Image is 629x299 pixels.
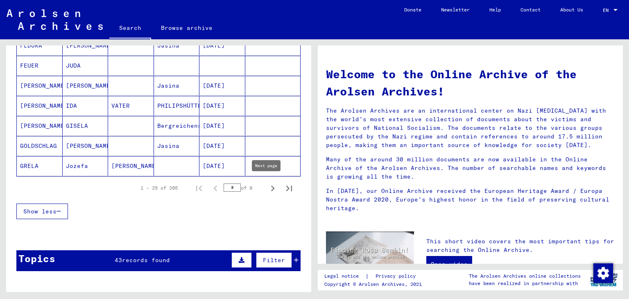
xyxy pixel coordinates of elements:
[154,136,200,156] mat-cell: Jasina
[426,256,472,272] a: Open video
[18,251,55,266] div: Topics
[63,36,109,55] mat-cell: [PERSON_NAME]
[256,252,292,268] button: Filter
[199,76,245,95] mat-cell: [DATE]
[603,7,612,13] span: EN
[63,76,109,95] mat-cell: [PERSON_NAME]
[151,18,222,38] a: Browse archive
[369,272,425,281] a: Privacy policy
[326,155,615,181] p: Many of the around 30 million documents are now available in the Online Archive of the Arolsen Ar...
[469,272,581,280] p: The Arolsen Archives online collections
[199,136,245,156] mat-cell: [DATE]
[17,36,63,55] mat-cell: FEDURA
[7,9,103,30] img: Arolsen_neg.svg
[17,136,63,156] mat-cell: GOLDSCHLAG
[17,96,63,116] mat-cell: [PERSON_NAME]
[263,256,285,264] span: Filter
[154,116,200,136] mat-cell: Bergreichenstein
[199,36,245,55] mat-cell: [DATE]
[191,180,207,196] button: First page
[324,272,425,281] div: |
[154,96,200,116] mat-cell: PHILIPSHÜTTE
[469,280,581,287] p: have been realized in partnership with
[326,187,615,213] p: In [DATE], our Online Archive received the European Heritage Award / Europa Nostra Award 2020, Eu...
[63,136,109,156] mat-cell: [PERSON_NAME]
[224,184,265,192] div: of 9
[63,156,109,176] mat-cell: Jozefa
[265,180,281,196] button: Next page
[154,76,200,95] mat-cell: Jasina
[326,106,615,149] p: The Arolsen Archives are an international center on Nazi [MEDICAL_DATA] with the world’s most ext...
[140,184,178,192] div: 1 – 25 of 205
[63,116,109,136] mat-cell: GISELA
[593,263,613,283] img: Change consent
[199,116,245,136] mat-cell: [DATE]
[17,116,63,136] mat-cell: [PERSON_NAME]
[588,270,619,290] img: yv_logo.png
[207,180,224,196] button: Previous page
[17,56,63,75] mat-cell: FEUER
[326,66,615,100] h1: Welcome to the Online Archive of the Arolsen Archives!
[326,231,414,279] img: video.jpg
[109,18,151,39] a: Search
[324,272,365,281] a: Legal notice
[63,96,109,116] mat-cell: IDA
[154,36,200,55] mat-cell: Jasina
[324,281,425,288] p: Copyright © Arolsen Archives, 2021
[593,263,613,283] div: Change consent
[17,156,63,176] mat-cell: GRELA
[199,156,245,176] mat-cell: [DATE]
[108,96,154,116] mat-cell: VATER
[17,76,63,95] mat-cell: [PERSON_NAME]
[426,237,615,254] p: This short video covers the most important tips for searching the Online Archive.
[108,156,154,176] mat-cell: [PERSON_NAME]
[115,256,122,264] span: 43
[16,204,68,219] button: Show less
[199,96,245,116] mat-cell: [DATE]
[23,208,57,215] span: Show less
[63,56,109,75] mat-cell: JUDA
[122,256,170,264] span: records found
[281,180,297,196] button: Last page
